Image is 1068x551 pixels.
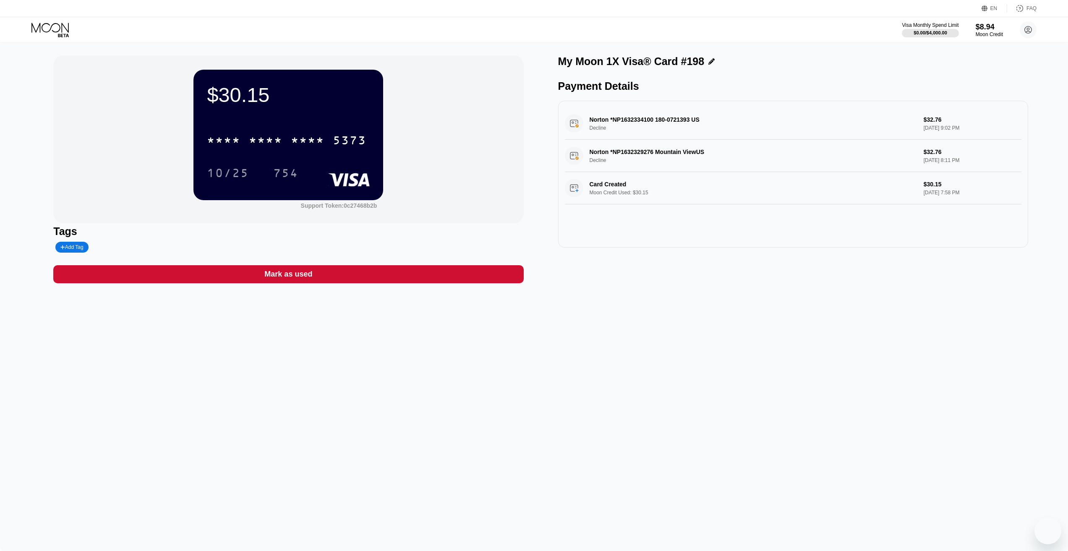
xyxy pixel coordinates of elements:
[53,265,523,283] div: Mark as used
[207,83,370,107] div: $30.15
[902,22,958,37] div: Visa Monthly Spend Limit$0.00/$4,000.00
[558,55,705,68] div: My Moon 1X Visa® Card #198
[982,4,1007,13] div: EN
[55,242,88,253] div: Add Tag
[914,30,947,35] div: $0.00 / $4,000.00
[301,202,377,209] div: Support Token:0c27468b2b
[273,167,298,181] div: 754
[990,5,997,11] div: EN
[976,23,1003,31] div: $8.94
[333,135,366,148] div: 5373
[201,162,255,183] div: 10/25
[1026,5,1037,11] div: FAQ
[301,202,377,209] div: Support Token: 0c27468b2b
[267,162,305,183] div: 754
[976,23,1003,37] div: $8.94Moon Credit
[60,244,83,250] div: Add Tag
[902,22,958,28] div: Visa Monthly Spend Limit
[1034,517,1061,544] iframe: Mesajlaşma penceresini başlatma düğmesi, görüşme devam ediyor
[264,269,312,279] div: Mark as used
[1007,4,1037,13] div: FAQ
[976,31,1003,37] div: Moon Credit
[207,167,249,181] div: 10/25
[53,225,523,238] div: Tags
[558,80,1028,92] div: Payment Details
